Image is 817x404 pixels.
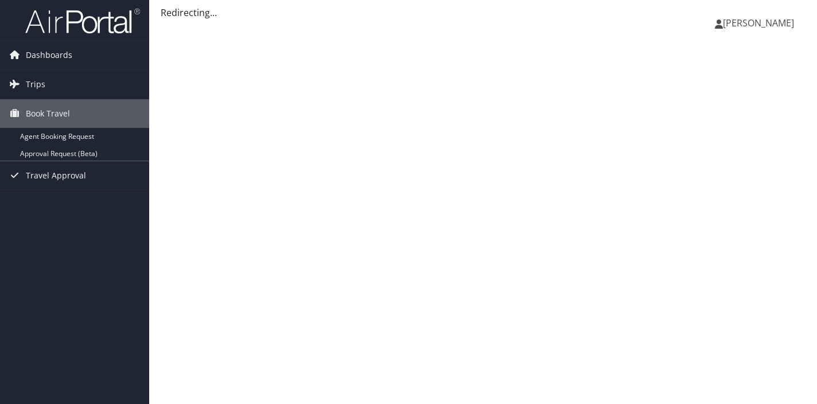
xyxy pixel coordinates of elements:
[26,41,72,69] span: Dashboards
[26,99,70,128] span: Book Travel
[161,6,806,20] div: Redirecting...
[26,70,45,99] span: Trips
[26,161,86,190] span: Travel Approval
[715,6,806,40] a: [PERSON_NAME]
[25,7,140,34] img: airportal-logo.png
[723,17,794,29] span: [PERSON_NAME]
